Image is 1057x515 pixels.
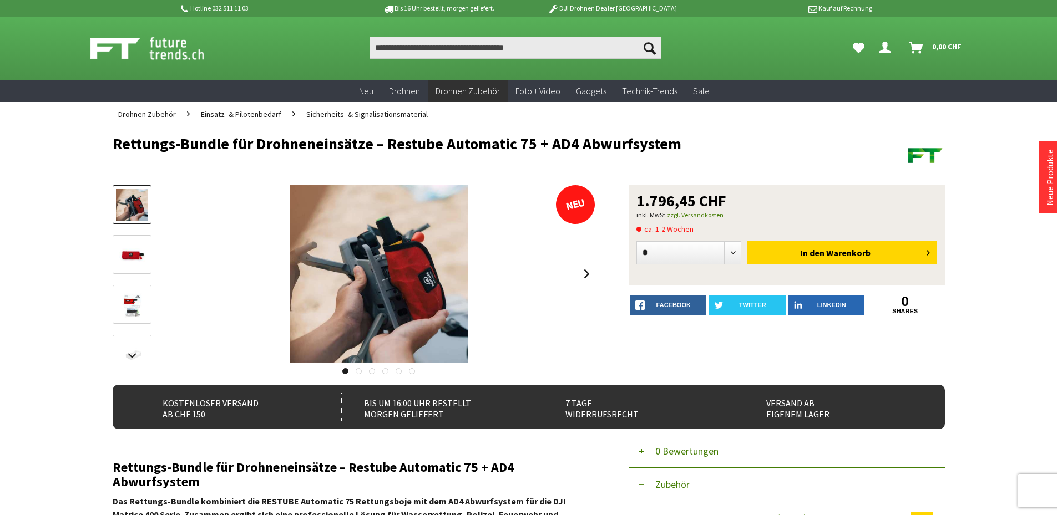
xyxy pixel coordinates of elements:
[113,102,181,126] a: Drohnen Zubehör
[638,37,661,59] button: Suchen
[1044,149,1055,206] a: Neue Produkte
[693,85,710,96] span: Sale
[140,393,317,421] div: Kostenloser Versand ab CHF 150
[113,135,778,152] h1: Rettungs-Bundle für Drohneneinsätze – Restube Automatic 75 + AD4 Abwurfsystem
[436,85,500,96] span: Drohnen Zubehör
[525,2,699,15] p: DJI Drohnen Dealer [GEOGRAPHIC_DATA]
[113,460,595,489] h2: Rettungs-Bundle für Drohneneinsätze – Restube Automatic 75 + AD4 Abwurfsystem
[685,80,717,103] a: Sale
[867,295,944,308] a: 0
[515,85,560,96] span: Foto + Video
[341,393,518,421] div: Bis um 16:00 Uhr bestellt Morgen geliefert
[90,34,229,62] img: Shop Futuretrends - zur Startseite wechseln
[201,109,281,119] span: Einsatz- & Pilotenbedarf
[290,185,468,363] img: Rettungs-Bundle für Drohneneinsätze – Restube Automatic 75 + AD4 Abwurfsystem
[614,80,685,103] a: Technik-Trends
[826,247,871,258] span: Warenkorb
[359,85,373,96] span: Neu
[381,80,428,103] a: Drohnen
[932,38,962,55] span: 0,00 CHF
[370,37,661,59] input: Produkt, Marke, Kategorie, EAN, Artikelnummer…
[428,80,508,103] a: Drohnen Zubehör
[352,2,525,15] p: Bis 16 Uhr bestellt, morgen geliefert.
[739,302,766,308] span: twitter
[636,208,937,222] p: inkl. MwSt.
[118,109,176,119] span: Drohnen Zubehör
[306,109,428,119] span: Sicherheits- & Signalisationsmaterial
[867,308,944,315] a: shares
[667,211,724,219] a: zzgl. Versandkosten
[568,80,614,103] a: Gadgets
[195,102,287,126] a: Einsatz- & Pilotenbedarf
[874,37,900,59] a: Dein Konto
[543,393,720,421] div: 7 Tage Widerrufsrecht
[788,295,865,315] a: LinkedIn
[629,435,945,468] button: 0 Bewertungen
[116,189,148,221] img: Vorschau: Rettungs-Bundle für Drohneneinsätze – Restube Automatic 75 + AD4 Abwurfsystem
[747,241,937,264] button: In den Warenkorb
[847,37,870,59] a: Meine Favoriten
[301,102,433,126] a: Sicherheits- & Signalisationsmaterial
[800,247,825,258] span: In den
[744,393,921,421] div: Versand ab eigenem Lager
[622,85,677,96] span: Technik-Trends
[636,222,694,236] span: ca. 1-2 Wochen
[636,193,726,208] span: 1.796,45 CHF
[817,302,846,308] span: LinkedIn
[629,468,945,501] button: Zubehör
[508,80,568,103] a: Foto + Video
[709,295,786,315] a: twitter
[389,85,420,96] span: Drohnen
[699,2,872,15] p: Kauf auf Rechnung
[351,80,381,103] a: Neu
[904,37,967,59] a: Warenkorb
[630,295,707,315] a: facebook
[179,2,352,15] p: Hotline 032 511 11 03
[576,85,606,96] span: Gadgets
[906,135,945,174] img: Futuretrends
[656,302,691,308] span: facebook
